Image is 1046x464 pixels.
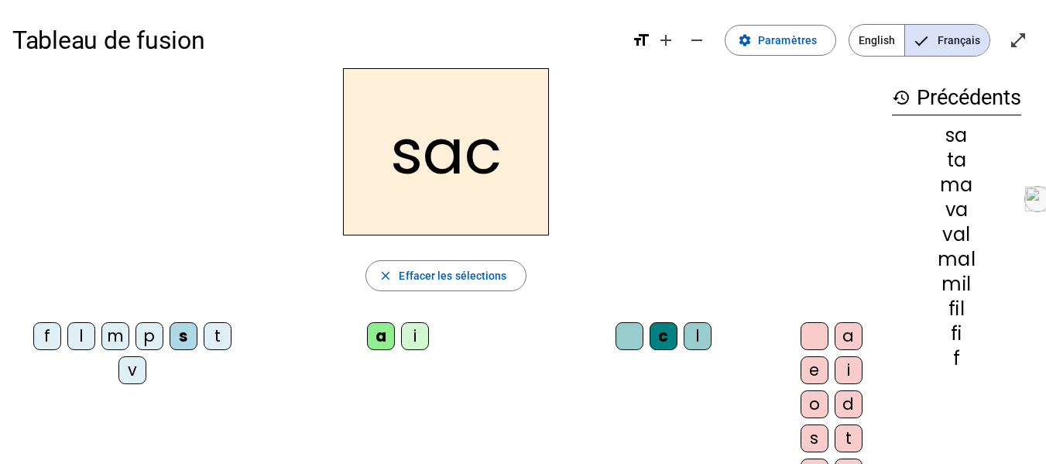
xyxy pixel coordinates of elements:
[892,88,911,107] mat-icon: history
[892,151,1021,170] div: ta
[657,31,675,50] mat-icon: add
[343,68,549,235] h2: sac
[892,126,1021,145] div: sa
[135,322,163,350] div: p
[892,225,1021,244] div: val
[170,322,197,350] div: s
[650,322,677,350] div: c
[67,322,95,350] div: l
[101,322,129,350] div: m
[379,269,393,283] mat-icon: close
[632,31,650,50] mat-icon: format_size
[367,322,395,350] div: a
[684,322,712,350] div: l
[892,81,1021,115] h3: Précédents
[758,31,817,50] span: Paramètres
[725,25,836,56] button: Paramètres
[1003,25,1034,56] button: Entrer en plein écran
[204,322,231,350] div: t
[892,176,1021,194] div: ma
[33,322,61,350] div: f
[399,266,506,285] span: Effacer les sélections
[801,390,828,418] div: o
[801,356,828,384] div: e
[835,322,863,350] div: a
[401,322,429,350] div: i
[835,356,863,384] div: i
[892,349,1021,368] div: f
[892,325,1021,343] div: fi
[892,201,1021,219] div: va
[1009,31,1027,50] mat-icon: open_in_full
[738,33,752,47] mat-icon: settings
[365,260,526,291] button: Effacer les sélections
[681,25,712,56] button: Diminuer la taille de la police
[849,25,904,56] span: English
[688,31,706,50] mat-icon: remove
[892,250,1021,269] div: mal
[118,356,146,384] div: v
[905,25,989,56] span: Français
[849,24,990,57] mat-button-toggle-group: Language selection
[892,300,1021,318] div: fil
[650,25,681,56] button: Augmenter la taille de la police
[835,424,863,452] div: t
[801,424,828,452] div: s
[12,15,619,65] h1: Tableau de fusion
[835,390,863,418] div: d
[892,275,1021,294] div: mil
